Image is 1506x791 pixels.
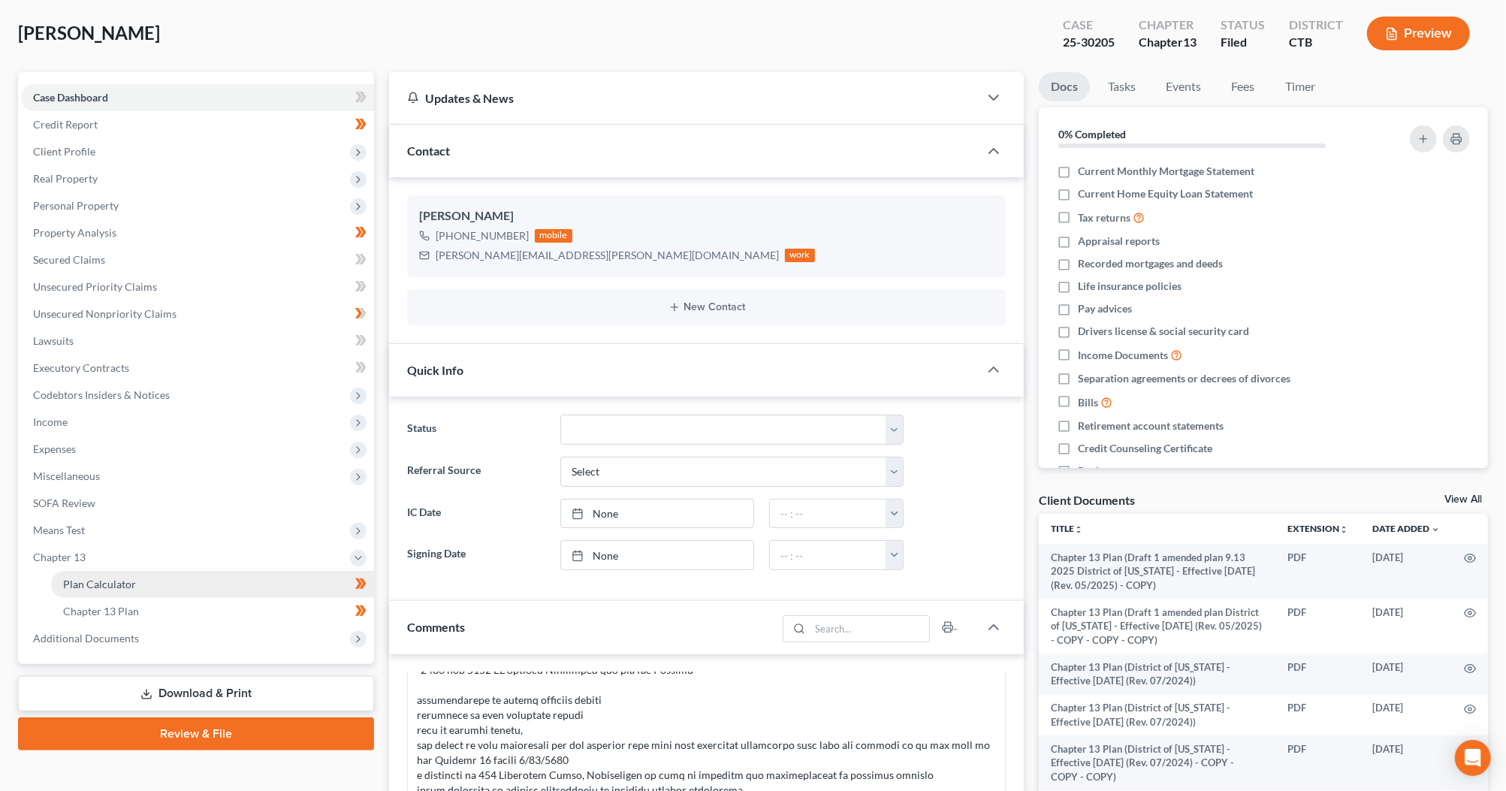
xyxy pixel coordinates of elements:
span: 13 [1183,35,1197,49]
div: Case [1063,17,1115,34]
label: Status [400,415,553,445]
i: unfold_more [1074,525,1083,534]
a: Secured Claims [21,246,374,273]
div: District [1289,17,1343,34]
span: Retirement account statements [1078,418,1224,433]
a: Download & Print [18,676,374,711]
td: PDF [1275,544,1360,599]
span: Miscellaneous [33,469,100,482]
a: View All [1444,494,1482,505]
i: unfold_more [1339,525,1348,534]
div: CTB [1289,34,1343,51]
div: Chapter [1139,17,1197,34]
button: Preview [1367,17,1470,50]
td: [DATE] [1360,544,1452,599]
a: Titleunfold_more [1051,523,1083,534]
a: Review & File [18,717,374,750]
div: mobile [535,229,572,243]
div: Chapter [1139,34,1197,51]
span: Quick Info [407,363,463,377]
span: Credit Counseling Certificate [1078,441,1212,456]
td: PDF [1275,654,1360,695]
input: -- : -- [770,541,886,569]
span: SOFA Review [33,497,95,509]
div: Status [1221,17,1265,34]
div: [PERSON_NAME][EMAIL_ADDRESS][PERSON_NAME][DOMAIN_NAME] [436,248,779,263]
span: Secured Claims [33,253,105,266]
td: [DATE] [1360,599,1452,654]
a: Date Added expand_more [1372,523,1440,534]
span: Current Home Equity Loan Statement [1078,186,1253,201]
span: Codebtors Insiders & Notices [33,388,170,401]
td: Chapter 13 Plan (District of [US_STATE] - Effective [DATE] (Rev. 07/2024) - COPY - COPY - COPY) [1039,735,1275,790]
span: Executory Contracts [33,361,129,374]
a: Unsecured Nonpriority Claims [21,300,374,328]
span: Property Analysis [33,226,116,239]
span: Case Dashboard [33,91,108,104]
span: Recorded mortgages and deeds [1078,256,1223,271]
div: Client Documents [1039,492,1135,508]
span: Current Monthly Mortgage Statement [1078,164,1254,179]
a: Plan Calculator [51,571,374,598]
span: Means Test [33,524,85,536]
td: PDF [1275,695,1360,736]
div: [PERSON_NAME] [419,207,994,225]
span: Contact [407,143,450,158]
span: Appraisal reports [1078,234,1160,249]
span: Client Profile [33,145,95,158]
span: Additional Documents [33,632,139,645]
span: Comments [407,620,465,634]
i: expand_more [1431,525,1440,534]
span: Real Property [33,172,98,185]
a: Property Analysis [21,219,374,246]
td: [DATE] [1360,735,1452,790]
a: Executory Contracts [21,355,374,382]
input: Search... [810,616,930,642]
span: Pay advices [1078,301,1132,316]
a: Extensionunfold_more [1287,523,1348,534]
a: Events [1154,72,1213,101]
a: Unsecured Priority Claims [21,273,374,300]
span: Unsecured Priority Claims [33,280,157,293]
td: Chapter 13 Plan (District of [US_STATE] - Effective [DATE] (Rev. 07/2024)) [1039,654,1275,695]
label: Signing Date [400,540,553,570]
td: [DATE] [1360,654,1452,695]
td: [DATE] [1360,695,1452,736]
a: None [561,541,753,569]
span: Bills [1078,395,1098,410]
span: Plan Calculator [63,578,136,590]
div: work [785,249,815,262]
span: Drivers license & social security card [1078,324,1249,339]
td: Chapter 13 Plan (Draft 1 amended plan 9.13 2025 District of [US_STATE] - Effective [DATE] (Rev. 0... [1039,544,1275,599]
label: Referral Source [400,457,553,487]
button: New Contact [419,301,994,313]
div: [PHONE_NUMBER] [436,228,529,243]
span: Tax returns [1078,210,1130,225]
span: Chapter 13 [33,551,86,563]
span: Bank statements [1078,463,1155,479]
div: 25-30205 [1063,34,1115,51]
a: None [561,500,753,528]
span: Lawsuits [33,334,74,347]
a: Timer [1273,72,1327,101]
input: -- : -- [770,500,886,528]
span: [PERSON_NAME] [18,22,160,44]
span: Personal Property [33,199,119,212]
span: Income [33,415,68,428]
span: Unsecured Nonpriority Claims [33,307,177,320]
td: Chapter 13 Plan (Draft 1 amended plan District of [US_STATE] - Effective [DATE] (Rev. 05/2025) - ... [1039,599,1275,654]
a: SOFA Review [21,490,374,517]
span: Credit Report [33,118,98,131]
span: Separation agreements or decrees of divorces [1078,371,1290,386]
a: Credit Report [21,111,374,138]
span: Chapter 13 Plan [63,605,139,617]
a: Docs [1039,72,1090,101]
a: Tasks [1096,72,1148,101]
a: Fees [1219,72,1267,101]
td: PDF [1275,735,1360,790]
td: PDF [1275,599,1360,654]
div: Updates & News [407,90,961,106]
div: Open Intercom Messenger [1455,740,1491,776]
span: Income Documents [1078,348,1168,363]
a: Chapter 13 Plan [51,598,374,625]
